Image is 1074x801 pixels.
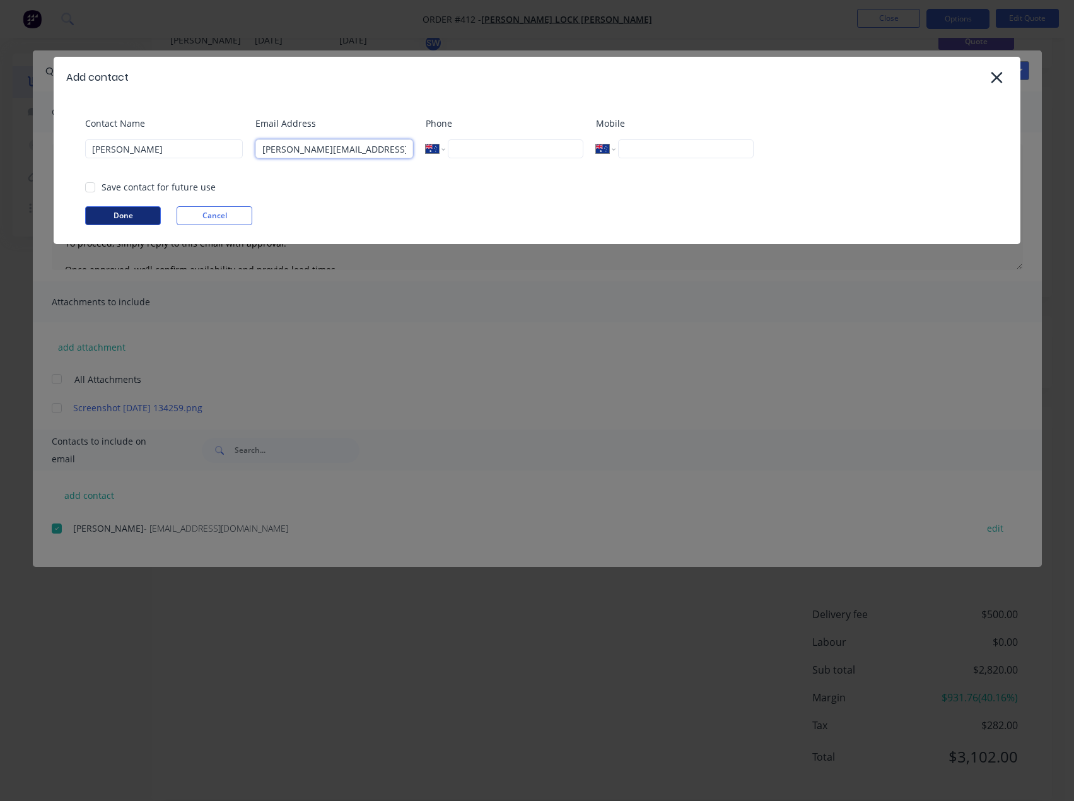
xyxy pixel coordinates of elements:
button: Done [85,206,161,225]
label: Contact Name [85,117,243,130]
label: Phone [426,117,583,130]
button: Cancel [177,206,252,225]
div: Add contact [66,70,129,85]
label: Mobile [596,117,754,130]
label: Email Address [255,117,413,130]
div: Save contact for future use [102,180,216,194]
